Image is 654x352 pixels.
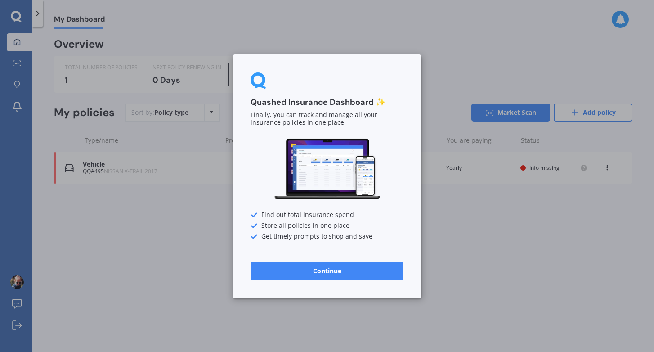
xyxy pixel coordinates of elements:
button: Continue [251,262,403,280]
div: Find out total insurance spend [251,211,403,218]
h3: Quashed Insurance Dashboard ✨ [251,97,403,108]
div: Store all policies in one place [251,222,403,229]
div: Get timely prompts to shop and save [251,233,403,240]
img: Dashboard [273,137,381,201]
p: Finally, you can track and manage all your insurance policies in one place! [251,111,403,126]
